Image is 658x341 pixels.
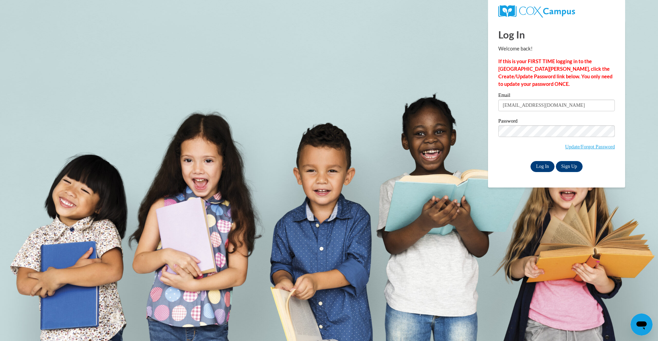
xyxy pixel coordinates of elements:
[498,118,615,125] label: Password
[565,144,615,149] a: Update/Forgot Password
[556,161,583,172] a: Sign Up
[498,5,575,18] img: COX Campus
[498,27,615,42] h1: Log In
[531,161,555,172] input: Log In
[498,45,615,53] p: Welcome back!
[498,58,612,87] strong: If this is your FIRST TIME logging in to the [GEOGRAPHIC_DATA][PERSON_NAME], click the Create/Upd...
[498,5,615,18] a: COX Campus
[631,314,653,336] iframe: Button to launch messaging window
[498,93,615,100] label: Email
